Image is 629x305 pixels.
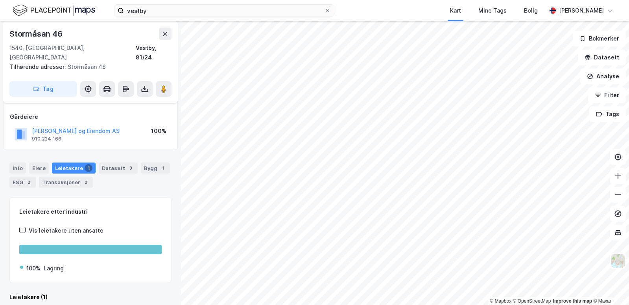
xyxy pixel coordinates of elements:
[136,43,172,62] div: Vestby, 81/24
[25,178,33,186] div: 2
[39,177,93,188] div: Transaksjoner
[588,87,626,103] button: Filter
[9,292,172,302] div: Leietakere (1)
[9,62,165,72] div: Stormåsan 48
[159,164,167,172] div: 1
[29,163,49,174] div: Eiere
[9,177,36,188] div: ESG
[19,207,162,216] div: Leietakere etter industri
[559,6,604,15] div: [PERSON_NAME]
[9,28,64,40] div: Stormåsan 46
[589,106,626,122] button: Tags
[9,81,77,97] button: Tag
[524,6,538,15] div: Bolig
[141,163,170,174] div: Bygg
[9,63,68,70] span: Tilhørende adresser:
[26,264,41,273] div: 100%
[13,4,95,17] img: logo.f888ab2527a4732fd821a326f86c7f29.svg
[593,298,611,304] a: Maxar
[9,43,136,62] div: 1540, [GEOGRAPHIC_DATA], [GEOGRAPHIC_DATA]
[151,126,166,136] div: 100%
[44,264,64,273] div: Lagring
[450,6,461,15] div: Kart
[9,163,26,174] div: Info
[578,50,626,65] button: Datasett
[10,112,171,122] div: Gårdeiere
[478,6,507,15] div: Mine Tags
[32,136,61,142] div: 910 224 166
[580,68,626,84] button: Analyse
[611,253,625,268] img: Z
[124,5,325,17] input: Søk på adresse, matrikkel, gårdeiere, leietakere eller personer
[490,298,511,304] a: Mapbox
[29,226,103,235] div: Vis leietakere uten ansatte
[573,31,626,46] button: Bokmerker
[52,163,96,174] div: Leietakere
[513,298,551,304] a: OpenStreetMap
[85,164,92,172] div: 1
[82,178,90,186] div: 2
[127,164,135,172] div: 3
[99,163,138,174] div: Datasett
[553,298,592,304] a: Improve this map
